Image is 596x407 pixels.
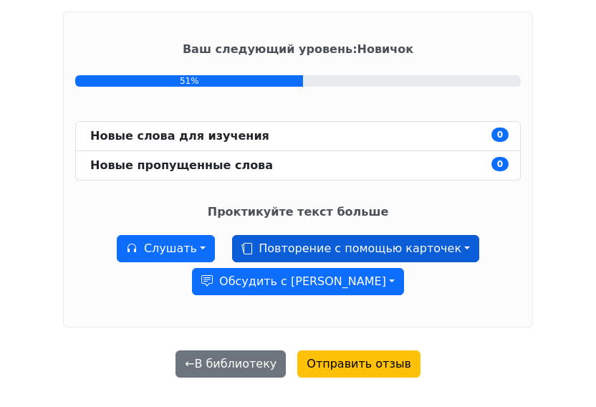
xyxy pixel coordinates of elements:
[170,351,292,365] a: ←В библиотеку
[90,128,269,145] div: Новые слова для изучения
[297,350,420,378] button: Отправить отзыв
[192,268,404,295] button: Обсудить с [PERSON_NAME]
[232,235,479,262] button: Повторение с помощью карточек
[176,350,286,378] button: ←В библиотеку
[491,128,509,142] span: 0
[90,157,273,174] div: Новые пропущенные слова
[183,42,413,56] strong: Ваш следующий уровень : Новичок
[491,157,509,171] span: 0
[208,205,389,219] strong: Проктикуйте текст больше
[117,235,215,262] button: Слушать
[75,75,521,87] a: 51%
[75,75,303,87] div: 51%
